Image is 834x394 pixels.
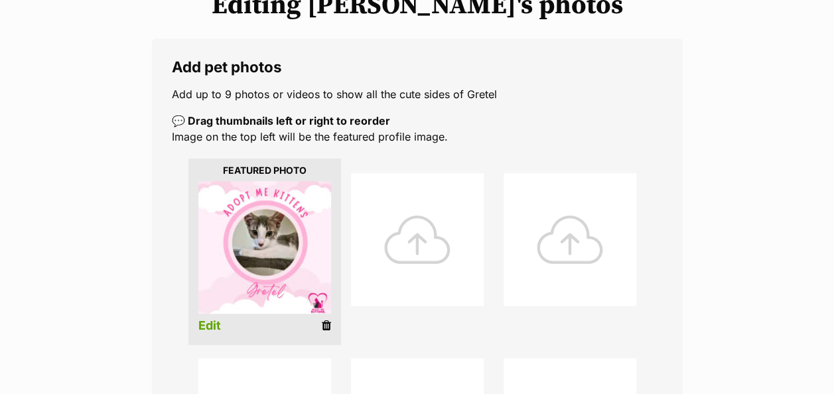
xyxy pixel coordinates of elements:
legend: Add pet photos [172,58,663,76]
img: qgdpgueqof7sg40uti8w.jpg [198,181,331,314]
p: Image on the top left will be the featured profile image. [172,113,663,145]
a: Edit [198,319,221,333]
b: 💬 Drag thumbnails left or right to reorder [172,114,390,127]
p: Add up to 9 photos or videos to show all the cute sides of Gretel [172,86,663,102]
